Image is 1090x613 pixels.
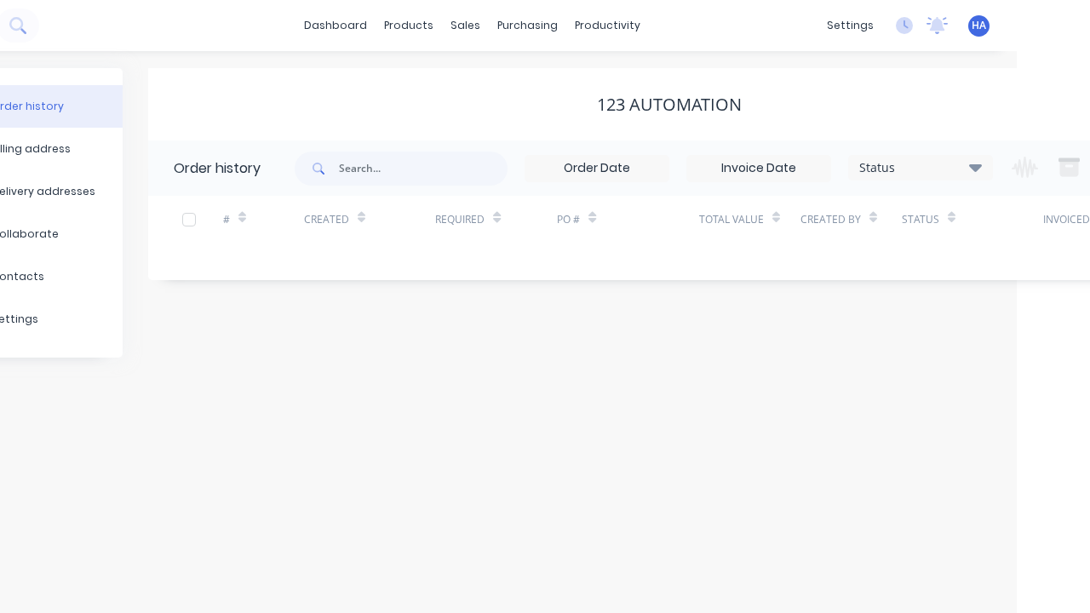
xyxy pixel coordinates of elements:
[902,196,1044,243] div: Status
[800,212,861,227] div: Created By
[304,212,349,227] div: Created
[295,13,376,38] a: dashboard
[339,152,508,186] input: Search...
[442,13,489,38] div: sales
[376,13,442,38] div: products
[435,212,485,227] div: Required
[800,196,902,243] div: Created By
[849,158,992,177] div: Status
[223,212,230,227] div: #
[304,196,436,243] div: Created
[566,13,649,38] div: productivity
[597,95,742,115] div: 123 Automation
[525,156,668,181] input: Order Date
[699,196,800,243] div: Total Value
[972,18,986,33] span: HA
[435,196,557,243] div: Required
[557,196,699,243] div: PO #
[818,13,882,38] div: settings
[687,156,830,181] input: Invoice Date
[699,212,764,227] div: Total Value
[902,212,939,227] div: Status
[1043,212,1090,227] div: Invoiced
[557,212,580,227] div: PO #
[223,196,304,243] div: #
[174,158,261,179] div: Order history
[489,13,566,38] div: purchasing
